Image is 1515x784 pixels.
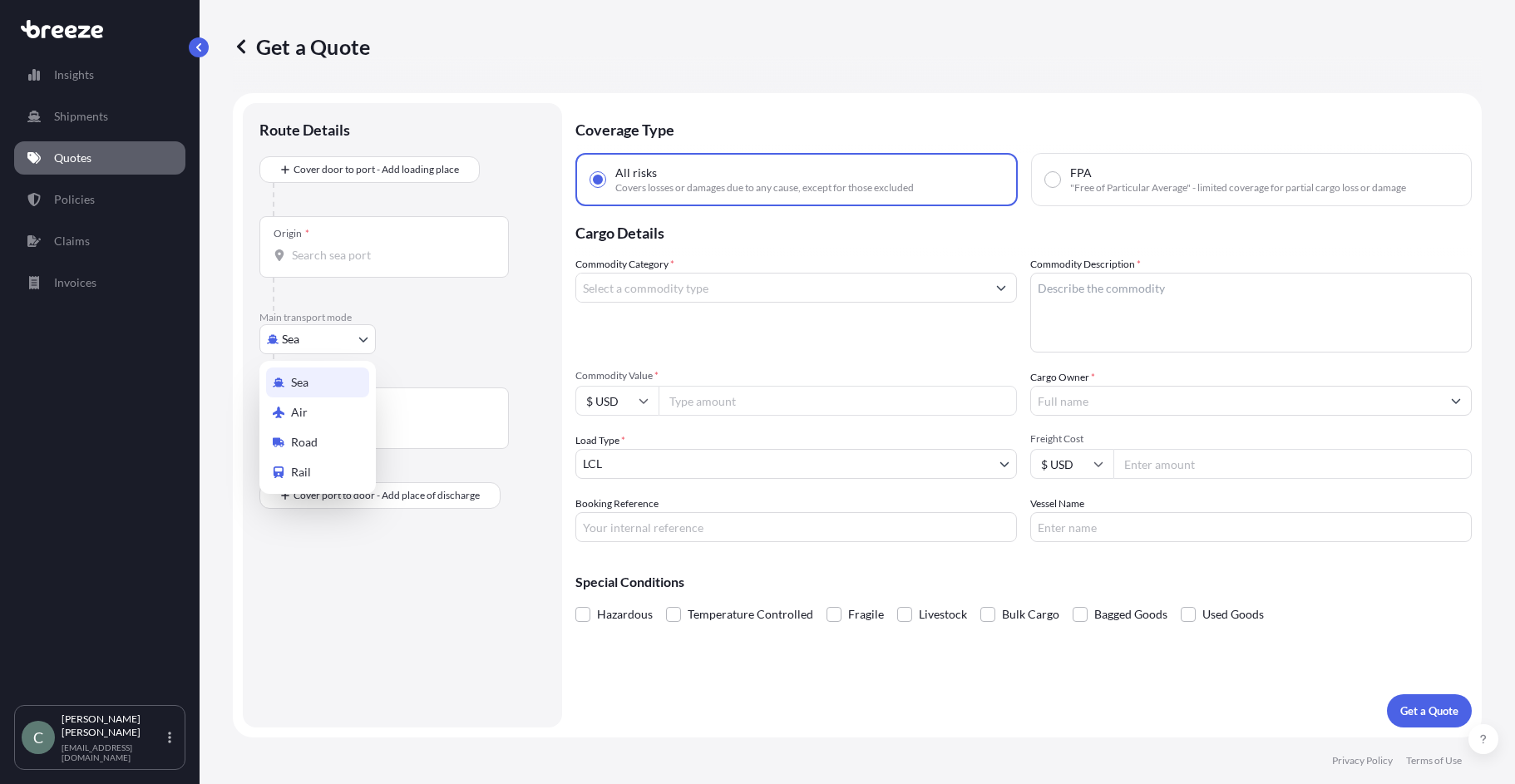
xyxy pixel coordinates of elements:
[291,374,308,391] span: Sea
[291,404,308,421] span: Air
[291,434,318,451] span: Road
[291,464,311,481] span: Rail
[575,103,1472,153] p: Coverage Type
[259,361,376,494] div: Select transport
[575,206,1472,256] p: Cargo Details
[233,33,370,60] p: Get a Quote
